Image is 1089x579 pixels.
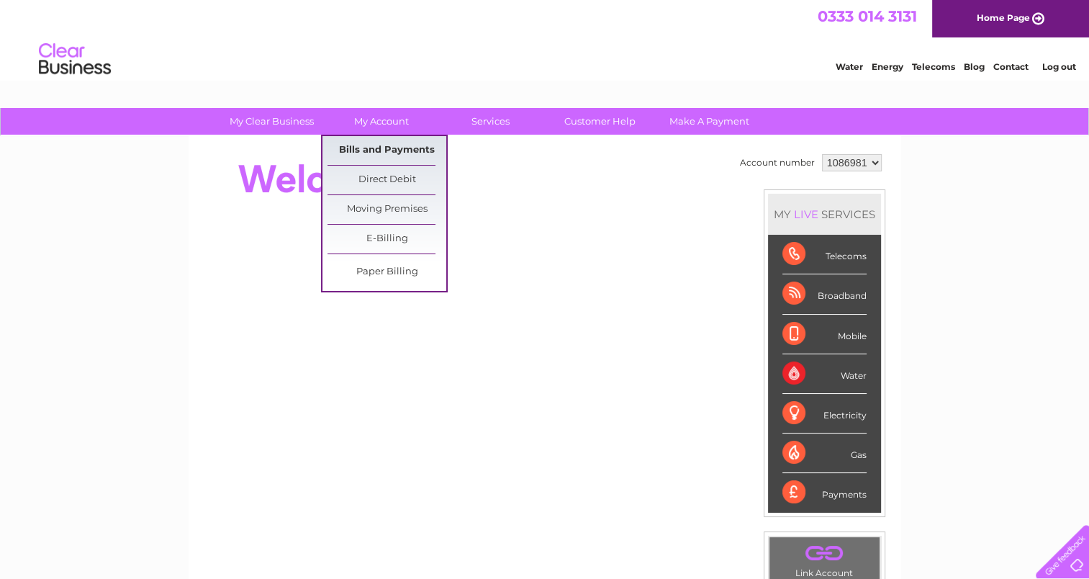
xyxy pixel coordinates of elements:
a: Water [836,61,863,72]
a: Paper Billing [327,258,446,287]
img: logo.png [38,37,112,81]
a: 0333 014 3131 [818,7,917,25]
div: Clear Business is a trading name of Verastar Limited (registered in [GEOGRAPHIC_DATA] No. 3667643... [205,8,885,70]
a: . [773,541,876,566]
a: Contact [993,61,1029,72]
div: MY SERVICES [768,194,881,235]
div: LIVE [791,207,821,221]
div: Water [782,354,867,394]
div: Payments [782,473,867,512]
div: Gas [782,434,867,473]
div: Mobile [782,315,867,354]
a: My Clear Business [212,108,331,135]
a: My Account [322,108,440,135]
a: Log out [1041,61,1075,72]
td: Account number [736,151,818,175]
a: Moving Premises [327,195,446,224]
a: E-Billing [327,225,446,253]
a: Direct Debit [327,166,446,194]
a: Services [431,108,550,135]
a: Telecoms [912,61,955,72]
div: Electricity [782,394,867,434]
a: Customer Help [541,108,659,135]
div: Broadband [782,274,867,314]
a: Make A Payment [650,108,769,135]
a: Energy [872,61,903,72]
a: Bills and Payments [327,136,446,165]
div: Telecoms [782,235,867,274]
a: Blog [964,61,985,72]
